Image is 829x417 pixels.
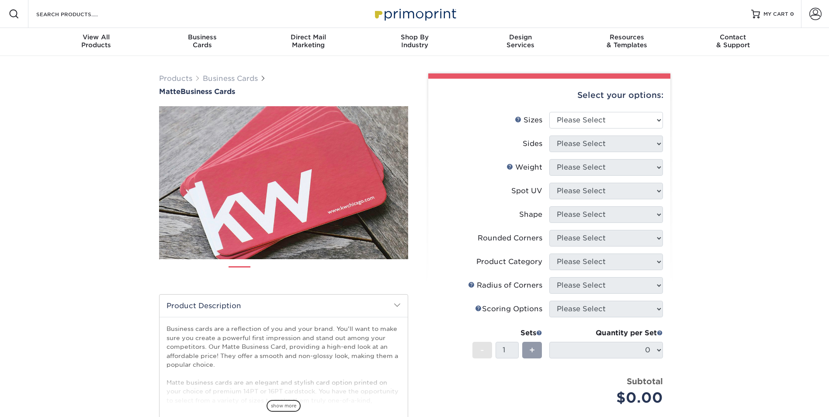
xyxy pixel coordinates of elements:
[255,28,361,56] a: Direct MailMarketing
[549,328,663,338] div: Quantity per Set
[680,33,786,41] span: Contact
[159,87,408,96] h1: Business Cards
[149,33,255,49] div: Cards
[515,115,542,125] div: Sizes
[255,33,361,49] div: Marketing
[506,162,542,173] div: Weight
[258,263,280,285] img: Business Cards 02
[43,28,149,56] a: View AllProducts
[159,74,192,83] a: Products
[159,87,180,96] span: Matte
[149,33,255,41] span: Business
[267,400,301,412] span: show more
[361,33,468,49] div: Industry
[574,28,680,56] a: Resources& Templates
[480,344,484,357] span: -
[574,33,680,49] div: & Templates
[361,33,468,41] span: Shop By
[511,186,542,196] div: Spot UV
[316,263,338,285] img: Business Cards 04
[160,295,408,317] h2: Product Description
[287,263,309,285] img: Business Cards 03
[468,33,574,49] div: Services
[475,304,542,314] div: Scoring Options
[229,263,250,285] img: Business Cards 01
[255,33,361,41] span: Direct Mail
[790,11,794,17] span: 0
[159,58,408,307] img: Matte 01
[472,328,542,338] div: Sets
[435,79,663,112] div: Select your options:
[468,28,574,56] a: DesignServices
[478,233,542,243] div: Rounded Corners
[680,28,786,56] a: Contact& Support
[519,209,542,220] div: Shape
[680,33,786,49] div: & Support
[203,74,258,83] a: Business Cards
[574,33,680,41] span: Resources
[468,280,542,291] div: Radius of Corners
[523,139,542,149] div: Sides
[468,33,574,41] span: Design
[159,87,408,96] a: MatteBusiness Cards
[627,376,663,386] strong: Subtotal
[529,344,535,357] span: +
[149,28,255,56] a: BusinessCards
[361,28,468,56] a: Shop ByIndustry
[556,387,663,408] div: $0.00
[476,257,542,267] div: Product Category
[763,10,788,18] span: MY CART
[43,33,149,49] div: Products
[35,9,121,19] input: SEARCH PRODUCTS.....
[371,4,458,23] img: Primoprint
[43,33,149,41] span: View All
